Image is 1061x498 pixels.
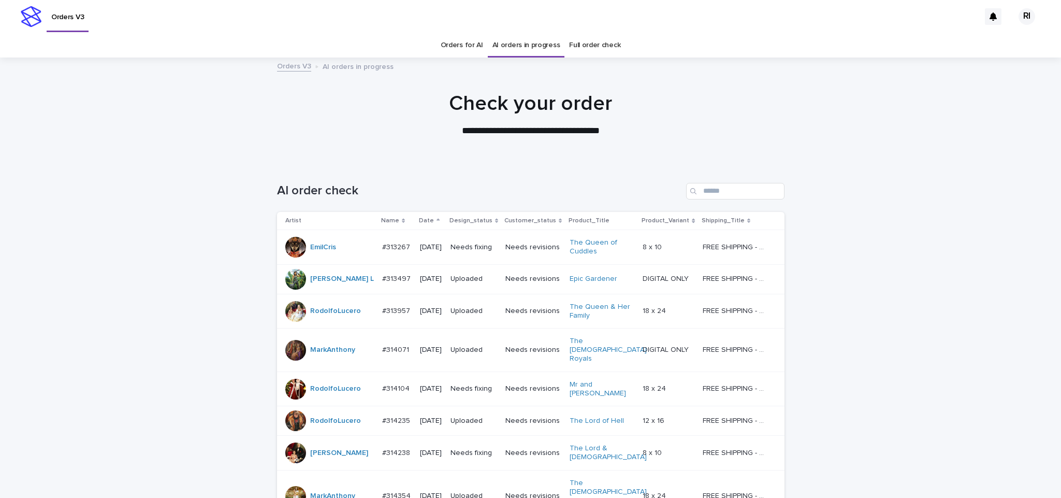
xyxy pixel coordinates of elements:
p: [DATE] [420,449,442,458]
a: The Queen & Her Family [570,303,634,320]
p: [DATE] [420,275,442,283]
p: 8 x 10 [643,447,664,458]
a: RodolfoLucero [310,417,361,425]
p: Name [381,215,399,226]
p: Uploaded [450,417,498,425]
tr: EmilCris #313267#313267 [DATE]Needs fixingNeeds revisionsThe Queen of Cuddles 8 x 108 x 10 FREE S... [277,230,784,265]
tr: [PERSON_NAME] L #313497#313497 [DATE]UploadedNeeds revisionsEpic Gardener DIGITAL ONLYDIGITAL ONL... [277,264,784,294]
p: [DATE] [420,243,442,252]
a: Mr and [PERSON_NAME] [570,380,634,398]
p: Customer_status [504,215,556,226]
p: Needs revisions [505,307,561,316]
img: stacker-logo-s-only.png [21,6,41,27]
p: Product_Variant [642,215,689,226]
a: Orders V3 [277,60,311,72]
p: Uploaded [450,307,498,316]
tr: RodolfoLucero #314104#314104 [DATE]Needs fixingNeeds revisionsMr and [PERSON_NAME] 18 x 2418 x 24... [277,372,784,406]
p: [DATE] [420,346,442,354]
p: Uploaded [450,275,498,283]
div: RI [1019,8,1035,25]
p: FREE SHIPPING - preview in 1-2 business days, after your approval delivery will take 5-10 b.d. [703,273,769,283]
p: #314235 [382,415,412,425]
p: Needs revisions [505,385,561,393]
a: Epic Gardener [570,275,617,283]
p: Needs fixing [450,385,498,393]
input: Search [686,183,784,200]
p: #313497 [382,273,413,283]
p: Needs revisions [505,275,561,283]
a: EmilCris [310,243,336,252]
p: Needs fixing [450,243,498,252]
p: [DATE] [420,385,442,393]
p: Artist [285,215,301,226]
p: Design_status [449,215,492,226]
p: Uploaded [450,346,498,354]
p: 18 x 24 [643,305,668,316]
p: FREE SHIPPING - preview in 1-2 business days, after your approval delivery will take 5-10 b.d. [703,344,769,354]
p: 12 x 16 [643,415,666,425]
a: Orders for AI [441,33,483,58]
p: FREE SHIPPING - preview in 1-2 business days, after your approval delivery will take 5-10 b.d. [703,415,769,425]
p: Date [419,215,434,226]
h1: AI order check [277,183,682,198]
a: AI orders in progress [492,33,560,58]
p: Needs revisions [505,243,561,252]
p: DIGITAL ONLY [643,273,691,283]
tr: RodolfoLucero #313957#313957 [DATE]UploadedNeeds revisionsThe Queen & Her Family 18 x 2418 x 24 F... [277,294,784,329]
p: FREE SHIPPING - preview in 1-2 business days, after your approval delivery will take 5-10 b.d. [703,305,769,316]
a: [PERSON_NAME] L [310,275,374,283]
a: The Lord of Hell [570,417,624,425]
p: FREE SHIPPING - preview in 1-2 business days, after your approval delivery will take 5-10 b.d. [703,241,769,252]
p: #313267 [382,241,412,252]
a: MarkAnthony [310,346,355,354]
a: RodolfoLucero [310,385,361,393]
p: [DATE] [420,417,442,425]
p: #314238 [382,447,412,458]
p: 18 x 24 [643,382,668,393]
a: The Lord & [DEMOGRAPHIC_DATA] [570,444,647,462]
a: The Queen of Cuddles [570,238,634,256]
p: #313957 [382,305,412,316]
p: #314104 [382,382,412,393]
tr: MarkAnthony #314071#314071 [DATE]UploadedNeeds revisionsThe [DEMOGRAPHIC_DATA] Royals DIGITAL ONL... [277,329,784,372]
p: #314071 [382,344,411,354]
p: Shipping_Title [702,215,745,226]
p: Needs revisions [505,346,561,354]
a: RodolfoLucero [310,307,361,316]
p: Needs fixing [450,449,498,458]
p: FREE SHIPPING - preview in 1-2 business days, after your approval delivery will take 5-10 b.d. [703,447,769,458]
a: [PERSON_NAME] [310,449,368,458]
p: DIGITAL ONLY [643,344,691,354]
p: AI orders in progress [323,60,394,72]
tr: RodolfoLucero #314235#314235 [DATE]UploadedNeeds revisionsThe Lord of Hell 12 x 1612 x 16 FREE SH... [277,406,784,436]
h1: Check your order [277,91,784,116]
tr: [PERSON_NAME] #314238#314238 [DATE]Needs fixingNeeds revisionsThe Lord & [DEMOGRAPHIC_DATA] 8 x 1... [277,436,784,471]
a: The [DEMOGRAPHIC_DATA] Royals [570,337,647,363]
p: 8 x 10 [643,241,664,252]
p: [DATE] [420,307,442,316]
p: Product_Title [569,215,609,226]
p: FREE SHIPPING - preview in 1-2 business days, after your approval delivery will take 5-10 b.d. [703,382,769,393]
a: Full order check [569,33,620,58]
p: Needs revisions [505,417,561,425]
p: Needs revisions [505,449,561,458]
